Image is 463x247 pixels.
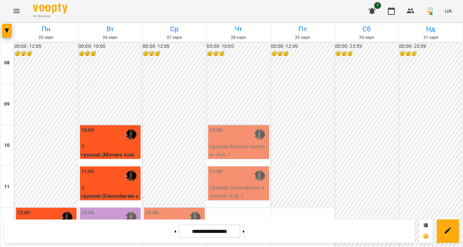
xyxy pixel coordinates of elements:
[271,50,333,58] h6: 😴😴😴
[4,142,10,149] h6: 10
[209,168,222,175] label: 11:00
[425,6,435,16] img: 38072b7c2e4bcea27148e267c0c485b2.jpg
[79,43,141,50] h6: 00:00 - 10:00
[336,24,398,34] h6: Сб
[399,50,461,58] h6: 😴😴😴
[143,43,205,50] h6: 00:00 - 12:00
[271,43,333,50] h6: 00:00 - 12:00
[255,129,265,140] img: Катерина Халимендик
[15,34,77,41] h6: 25 серп
[81,151,139,167] p: групові (Movers summer club 1)
[207,43,269,50] h6: 00:00 - 10:00
[207,34,269,41] h6: 28 серп
[335,43,397,50] h6: 00:00 - 23:59
[126,171,136,181] img: Катерина Халимендик
[400,34,462,41] h6: 31 серп
[143,50,205,58] h6: 😴😴😴
[209,184,267,200] p: групові - Secondaries summer club 1
[145,209,158,217] label: 12:00
[445,7,452,14] span: UA
[81,127,94,134] label: 10:00
[14,43,76,50] h6: 00:00 - 12:00
[399,43,461,50] h6: 00:00 - 23:59
[209,127,222,134] label: 10:00
[81,184,139,192] p: 5
[81,209,94,217] label: 12:00
[4,100,10,108] h6: 09
[4,183,10,191] h6: 11
[33,14,68,19] span: For Business
[143,24,205,34] h6: Ср
[207,50,269,58] h6: 😴😴😴
[8,3,25,19] button: Menu
[33,3,68,13] img: Voopty Logo
[126,212,136,222] img: Катерина Халимендик
[62,212,72,222] img: Катерина Халимендик
[143,34,205,41] h6: 27 серп
[255,171,265,181] img: Катерина Халимендик
[442,4,455,17] button: UA
[79,24,141,34] h6: Вт
[336,34,398,41] h6: 30 серп
[79,34,141,41] h6: 26 серп
[272,24,333,34] h6: Пт
[14,50,76,58] h6: 😴😴😴
[272,34,333,41] h6: 29 серп
[81,168,94,175] label: 11:00
[209,142,267,159] p: групові - Movers summer club 1
[126,129,136,140] img: Катерина Халимендик
[207,24,269,34] h6: Чт
[15,24,77,34] h6: Пн
[81,192,139,208] p: групові (Secondaries summer club 1)
[190,212,200,222] img: Катерина Халимендик
[400,24,462,34] h6: Нд
[335,50,397,58] h6: 😴😴😴
[374,2,381,9] span: 7
[79,50,141,58] h6: 😴😴😴
[81,142,139,151] p: 5
[4,59,10,67] h6: 08
[17,209,30,217] label: 12:00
